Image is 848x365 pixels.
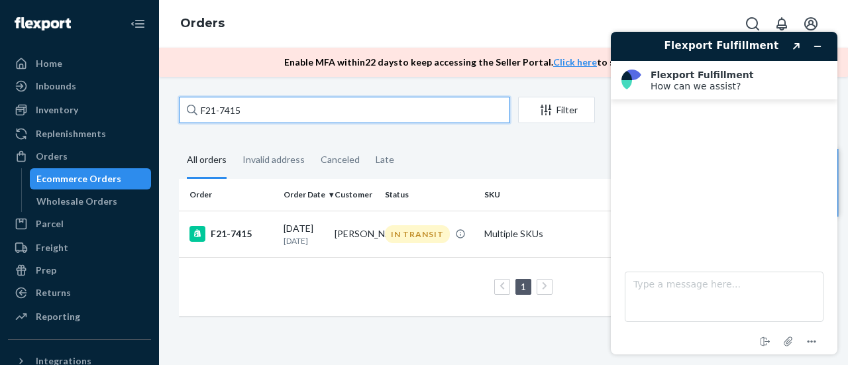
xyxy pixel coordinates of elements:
[36,103,78,117] div: Inventory
[284,235,324,246] p: [DATE]
[385,225,450,243] div: IN TRANSIT
[479,211,611,257] td: Multiple SKUs
[36,57,62,70] div: Home
[36,172,121,185] div: Ecommerce Orders
[321,142,360,177] div: Canceled
[8,99,151,121] a: Inventory
[8,76,151,97] a: Inbounds
[179,179,278,211] th: Order
[8,53,151,74] a: Home
[768,11,795,37] button: Open notifications
[36,264,56,277] div: Prep
[8,237,151,258] a: Freight
[739,11,766,37] button: Open Search Box
[380,179,479,211] th: Status
[284,222,324,246] div: [DATE]
[125,11,151,37] button: Close Navigation
[179,97,510,123] input: Search orders
[189,226,273,242] div: F21-7415
[36,127,106,140] div: Replenishments
[36,217,64,231] div: Parcel
[600,21,848,365] iframe: To enrich screen reader interactions, please activate Accessibility in Grammarly extension settings
[284,56,710,69] p: Enable MFA within 22 days to keep accessing the Seller Portal. to setup now. .
[798,11,824,37] button: Open account menu
[519,103,594,117] div: Filter
[8,306,151,327] a: Reporting
[479,179,611,211] th: SKU
[15,17,71,30] img: Flexport logo
[36,79,76,93] div: Inbounds
[553,56,597,68] a: Click here
[8,213,151,235] a: Parcel
[29,9,56,21] span: Chat
[8,146,151,167] a: Orders
[36,241,68,254] div: Freight
[30,191,152,212] a: Wholesale Orders
[335,189,375,200] div: Customer
[376,142,394,177] div: Late
[187,142,227,179] div: All orders
[36,286,71,299] div: Returns
[278,179,329,211] th: Order Date
[518,281,529,292] a: Page 1 is your current page
[36,195,117,208] div: Wholesale Orders
[36,310,80,323] div: Reporting
[180,16,225,30] a: Orders
[170,5,235,43] ol: breadcrumbs
[8,260,151,281] a: Prep
[8,282,151,303] a: Returns
[36,150,68,163] div: Orders
[242,142,305,177] div: Invalid address
[8,123,151,144] a: Replenishments
[329,211,380,257] td: [PERSON_NAME]
[518,97,595,123] button: Filter
[30,168,152,189] a: Ecommerce Orders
